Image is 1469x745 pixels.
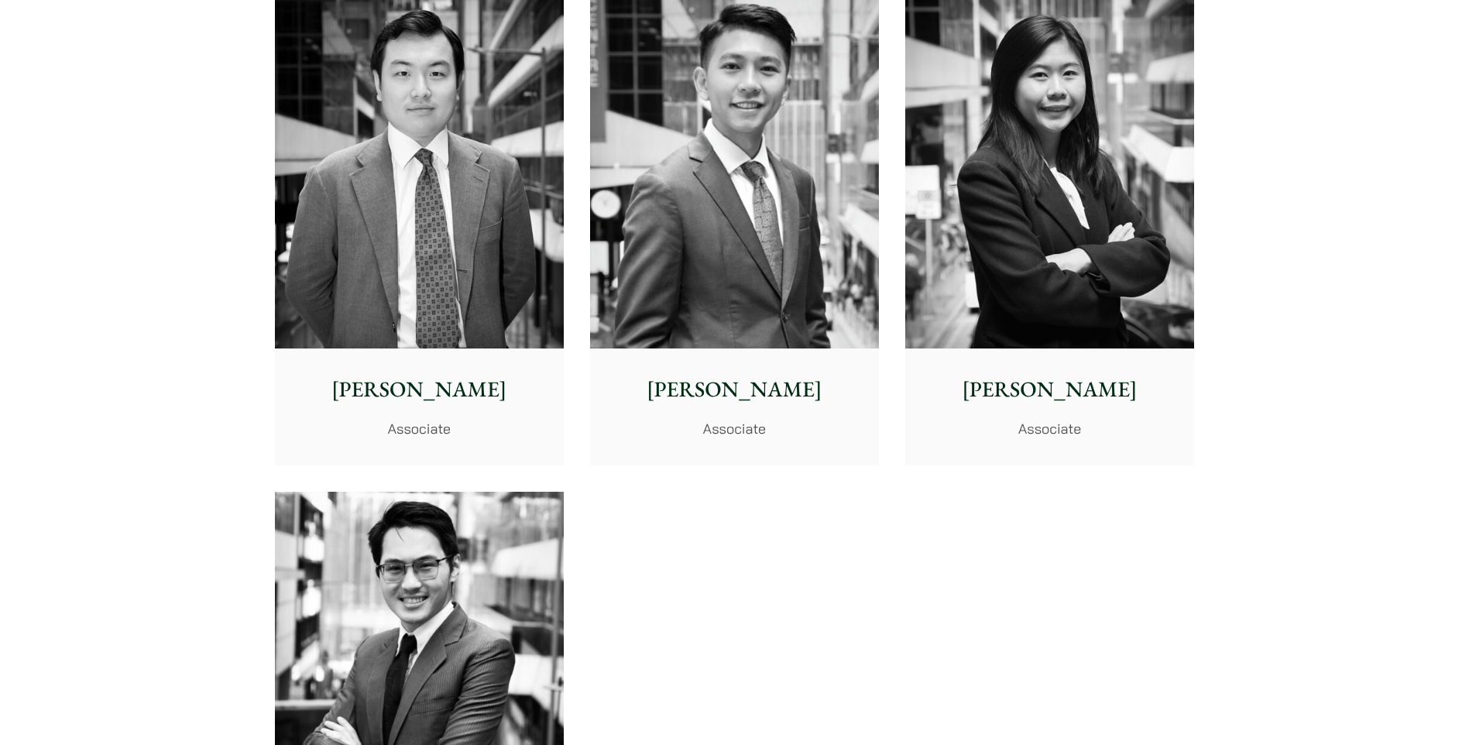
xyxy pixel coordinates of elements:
[602,373,867,406] p: [PERSON_NAME]
[918,373,1182,406] p: [PERSON_NAME]
[287,418,551,439] p: Associate
[918,418,1182,439] p: Associate
[287,373,551,406] p: [PERSON_NAME]
[602,418,867,439] p: Associate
